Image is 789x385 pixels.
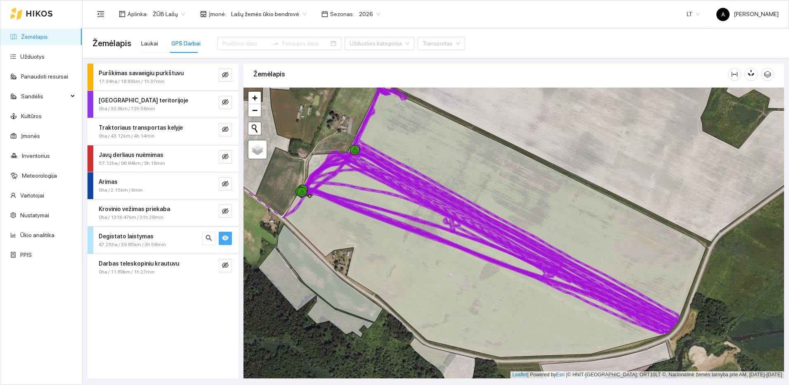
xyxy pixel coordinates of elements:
[99,78,165,86] span: 17.34ha / 18.83km / 1h 37min
[153,8,185,20] span: ŽŪB Lašų
[728,68,741,81] button: column-width
[222,99,229,107] span: eye-invisible
[87,172,239,199] div: Arimas0ha / 2.15km / 6mineye-invisible
[21,73,68,80] a: Panaudoti resursai
[222,208,229,216] span: eye-invisible
[219,204,232,218] button: eye-invisible
[359,8,380,20] span: 2026
[513,372,527,378] a: Leaflet
[321,11,328,17] span: calendar
[231,8,307,20] span: Lašų žemės ūkio bendrovė
[99,152,163,158] strong: Javų derliaus nuėmimas
[92,6,109,22] button: menu-fold
[99,105,155,113] span: 0ha / 33.8km / 72h 56min
[128,10,148,19] span: Aplinka :
[99,206,170,212] strong: Krovinio vežimas priekaba
[87,200,239,226] div: Krovinio vežimas priekaba0ha / 1316.47km / 31h 28mineye-invisible
[171,39,201,48] div: GPS Darbai
[21,113,42,119] a: Kultūros
[721,8,725,21] span: A
[219,232,232,245] button: eye
[99,132,155,140] span: 0ha / 43.12km / 4h 14min
[87,64,239,90] div: Purškimas savaeigiu purkštuvu17.34ha / 18.83km / 1h 37mineye-invisible
[99,233,154,240] strong: Degistato laistymas
[510,371,784,378] div: | Powered by © HNIT-[GEOGRAPHIC_DATA]; ORT10LT ©, Nacionalinė žemės tarnyba prie AM, [DATE]-[DATE]
[20,192,44,199] a: Vartotojai
[219,123,232,136] button: eye-invisible
[21,88,68,105] span: Sandėlis
[248,104,261,116] a: Zoom out
[248,92,261,104] a: Zoom in
[206,235,212,242] span: search
[202,232,215,245] button: search
[728,71,741,78] span: column-width
[87,118,239,145] div: Traktoriaus transportas kelyje0ha / 43.12km / 4h 14mineye-invisible
[22,172,57,179] a: Meteorologija
[20,212,49,219] a: Nustatymai
[87,254,239,281] div: Darbas teleskopiniu krautuvu0ha / 11.89km / 1h 27mineye-invisible
[272,40,279,47] span: to
[99,124,183,131] strong: Traktoriaus transportas kelyje
[248,122,261,135] button: Initiate a new search
[222,71,229,79] span: eye-invisible
[20,252,32,258] a: PPIS
[252,93,257,103] span: +
[330,10,354,19] span: Sezonas :
[99,159,165,167] span: 57.12ha / 96.84km / 9h 16min
[22,152,50,159] a: Inventorius
[222,126,229,134] span: eye-invisible
[209,10,226,19] span: Įmonė :
[556,372,565,378] a: Esri
[21,133,40,139] a: Įmonės
[222,39,269,48] input: Pradžios data
[282,39,329,48] input: Pabaigos data
[219,69,232,82] button: eye-invisible
[219,259,232,272] button: eye-invisible
[200,11,207,17] span: shop
[222,262,229,270] span: eye-invisible
[20,232,54,238] a: Ūkio analitika
[87,91,239,118] div: [GEOGRAPHIC_DATA] teritorijoje0ha / 33.8km / 72h 56mineye-invisible
[99,260,179,267] strong: Darbas teleskopiniu krautuvu
[119,11,125,17] span: layout
[87,227,239,254] div: Degistato laistymas47.25ha / 39.85km / 3h 58minsearcheye
[252,105,257,115] span: −
[222,235,229,242] span: eye
[253,62,728,86] div: Žemėlapis
[687,8,700,20] span: LT
[99,178,118,185] strong: Arimas
[99,70,184,76] strong: Purškimas savaeigiu purkštuvu
[21,33,48,40] a: Žemėlapis
[219,177,232,190] button: eye-invisible
[219,96,232,109] button: eye-invisible
[97,10,104,18] span: menu-fold
[99,214,163,221] span: 0ha / 1316.47km / 31h 28min
[99,186,143,194] span: 0ha / 2.15km / 6min
[222,181,229,188] span: eye-invisible
[99,241,166,249] span: 47.25ha / 39.85km / 3h 58min
[99,268,155,276] span: 0ha / 11.89km / 1h 27min
[248,140,267,159] a: Layers
[716,11,779,17] span: [PERSON_NAME]
[87,145,239,172] div: Javų derliaus nuėmimas57.12ha / 96.84km / 9h 16mineye-invisible
[272,40,279,47] span: swap-right
[99,97,188,104] strong: [GEOGRAPHIC_DATA] teritorijoje
[141,39,158,48] div: Laukai
[222,153,229,161] span: eye-invisible
[20,53,45,60] a: Užduotys
[219,150,232,164] button: eye-invisible
[92,37,131,50] span: Žemėlapis
[566,372,567,378] span: |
